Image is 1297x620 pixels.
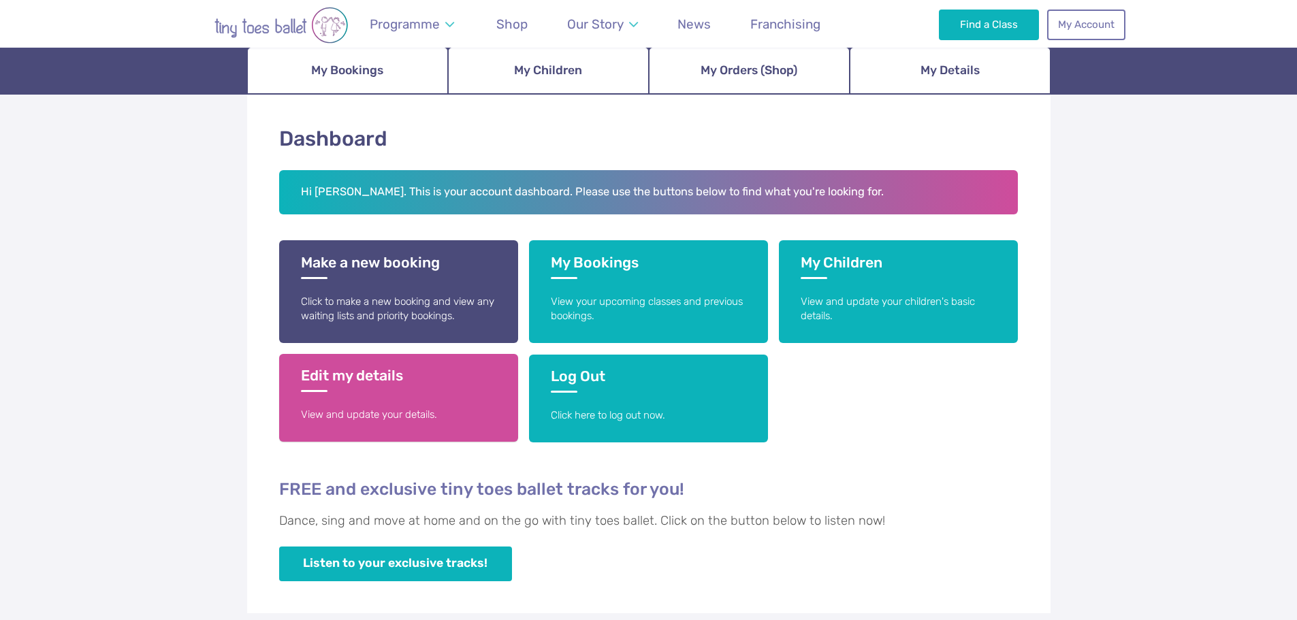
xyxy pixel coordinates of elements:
span: Our Story [567,16,624,32]
h4: FREE and exclusive tiny toes ballet tracks for you! [279,478,1019,500]
a: My Children [448,47,649,95]
p: View and update your details. [301,408,496,422]
a: News [671,8,718,40]
a: Franchising [744,8,827,40]
span: Franchising [750,16,820,32]
a: Programme [364,8,461,40]
h3: My Children [801,254,996,279]
a: Shop [490,8,534,40]
h3: Edit my details [301,367,496,392]
a: Listen to your exclusive tracks! [279,546,512,581]
p: View your upcoming classes and previous bookings. [551,295,746,324]
h3: Log Out [551,368,746,393]
span: My Children [514,59,582,82]
span: My Details [920,59,980,82]
a: Find a Class [939,10,1039,39]
a: Our Story [560,8,644,40]
a: My Bookings View your upcoming classes and previous bookings. [529,240,768,343]
h3: Make a new booking [301,254,496,279]
a: My Account [1047,10,1125,39]
span: Programme [370,16,440,32]
a: My Orders (Shop) [649,47,850,95]
p: View and update your children's basic details. [801,295,996,324]
a: My Children View and update your children's basic details. [779,240,1018,343]
span: News [677,16,711,32]
a: Log Out Click here to log out now. [529,355,768,442]
p: Click to make a new booking and view any waiting lists and priority bookings. [301,295,496,324]
h2: Hi [PERSON_NAME]. This is your account dashboard. Please use the buttons below to find what you'r... [279,170,1019,215]
p: Dance, sing and move at home and on the go with tiny toes ballet. Click on the button below to li... [279,512,1019,531]
a: My Bookings [247,47,448,95]
a: Make a new booking Click to make a new booking and view any waiting lists and priority bookings. [279,240,518,343]
span: My Bookings [311,59,383,82]
span: Shop [496,16,528,32]
h1: Dashboard [279,125,1019,154]
a: My Details [850,47,1051,95]
img: tiny toes ballet [172,7,390,44]
span: My Orders (Shop) [701,59,797,82]
h3: My Bookings [551,254,746,279]
a: Edit my details View and update your details. [279,354,518,442]
p: Click here to log out now. [551,408,746,423]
